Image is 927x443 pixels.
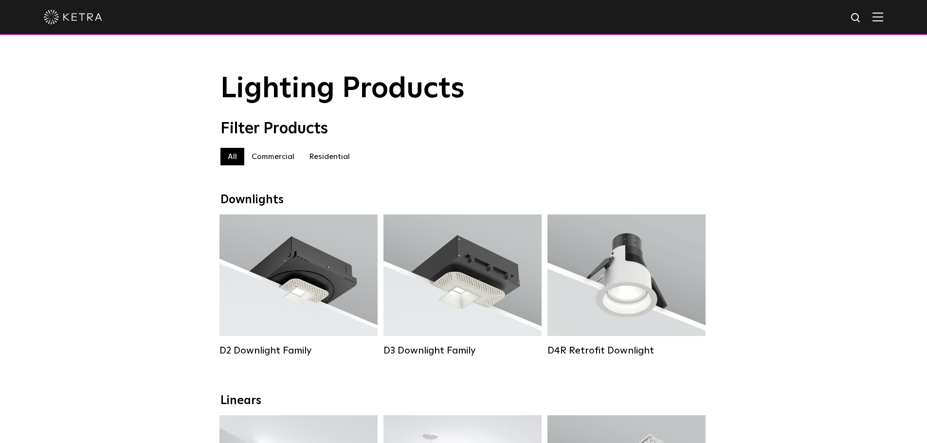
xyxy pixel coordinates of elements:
[872,12,883,21] img: Hamburger%20Nav.svg
[547,214,706,361] a: D4R Retrofit Downlight Lumen Output:800Colors:White / BlackBeam Angles:15° / 25° / 40° / 60°Watta...
[220,148,244,165] label: All
[220,394,707,408] div: Linears
[383,345,542,356] div: D3 Downlight Family
[383,214,542,361] a: D3 Downlight Family Lumen Output:700 / 900 / 1100Colors:White / Black / Silver / Bronze / Paintab...
[244,148,302,165] label: Commercial
[220,193,707,207] div: Downlights
[219,345,378,356] div: D2 Downlight Family
[850,12,862,24] img: search icon
[44,10,102,24] img: ketra-logo-2019-white
[547,345,706,356] div: D4R Retrofit Downlight
[220,120,707,138] div: Filter Products
[220,74,465,104] span: Lighting Products
[302,148,357,165] label: Residential
[219,214,378,361] a: D2 Downlight Family Lumen Output:1200Colors:White / Black / Gloss Black / Silver / Bronze / Silve...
